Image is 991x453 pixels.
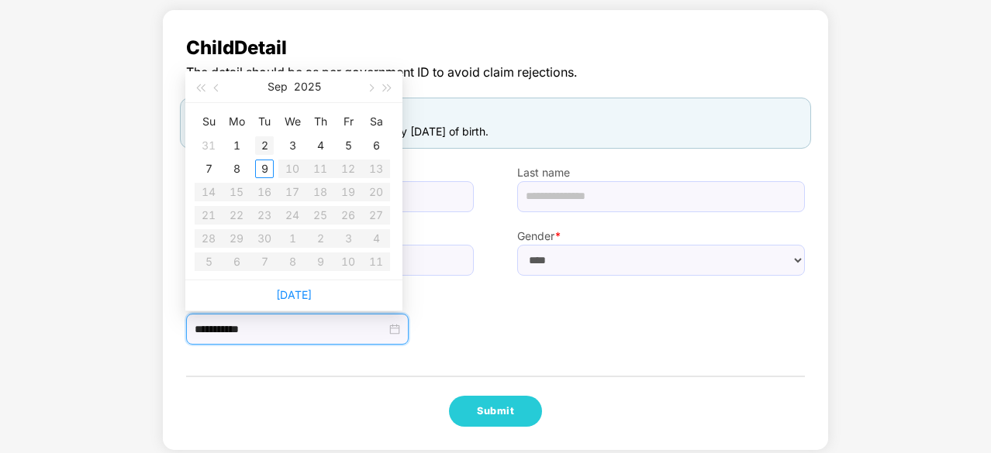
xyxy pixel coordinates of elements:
div: 6 [367,136,385,155]
div: 9 [255,160,274,178]
div: 2 [255,136,274,155]
th: Th [306,109,334,134]
label: Last name [517,164,805,181]
span: Child Detail [186,33,805,63]
td: 2025-09-07 [195,157,223,180]
div: 31 [199,136,218,155]
button: Submit [449,396,542,427]
th: We [278,109,306,134]
th: Su [195,109,223,134]
span: The detail should be as per government ID to avoid claim rejections. [186,63,805,82]
th: Sa [362,109,390,134]
div: 7 [199,160,218,178]
td: 2025-09-02 [250,134,278,157]
div: 3 [283,136,302,155]
th: Mo [223,109,250,134]
div: 5 [339,136,357,155]
td: 2025-09-06 [362,134,390,157]
td: 2025-09-04 [306,134,334,157]
td: 2025-09-01 [223,134,250,157]
div: 4 [311,136,330,155]
a: [DATE] [276,288,312,301]
div: 1 [227,136,246,155]
td: 2025-08-31 [195,134,223,157]
label: Gender [517,228,805,245]
td: 2025-09-03 [278,134,306,157]
td: 2025-09-09 [250,157,278,180]
td: 2025-09-08 [223,157,250,180]
th: Fr [334,109,362,134]
button: Sep [268,71,288,102]
td: 2025-09-05 [334,134,362,157]
th: Tu [250,109,278,134]
button: 2025 [294,71,321,102]
div: 8 [227,160,246,178]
